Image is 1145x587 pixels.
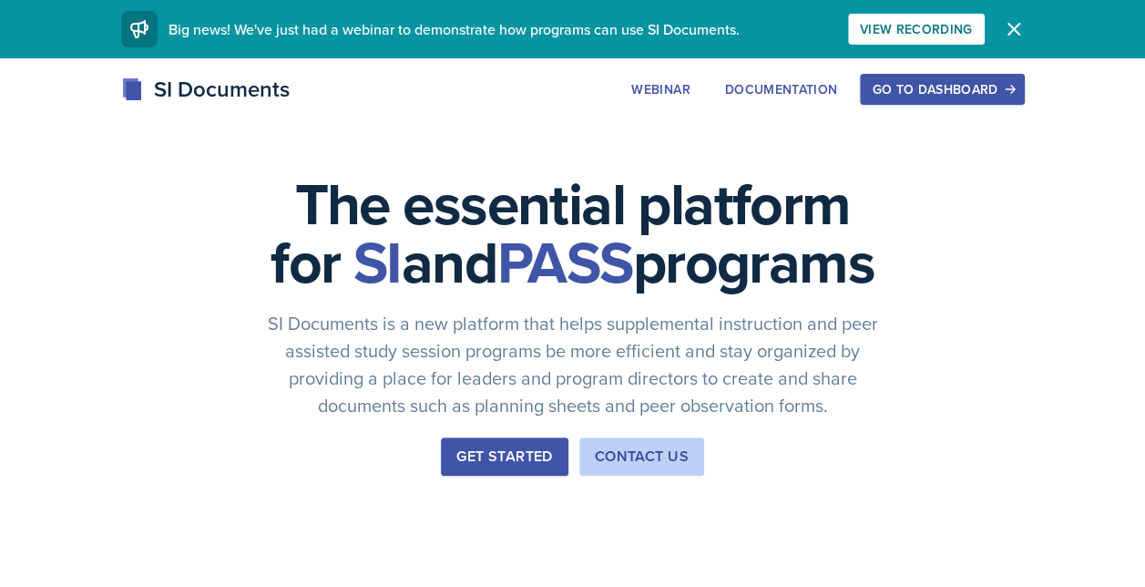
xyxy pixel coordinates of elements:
button: Documentation [713,74,850,105]
div: Go to Dashboard [872,82,1012,97]
div: Documentation [725,82,838,97]
div: Contact Us [595,446,689,468]
button: Webinar [619,74,701,105]
button: Contact Us [579,438,704,476]
button: Get Started [441,438,567,476]
div: View Recording [860,22,973,36]
button: Go to Dashboard [860,74,1024,105]
div: Get Started [456,446,552,468]
div: Webinar [631,82,690,97]
button: View Recording [848,14,985,45]
span: Big news! We've just had a webinar to demonstrate how programs can use SI Documents. [169,19,740,39]
div: SI Documents [121,73,290,106]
